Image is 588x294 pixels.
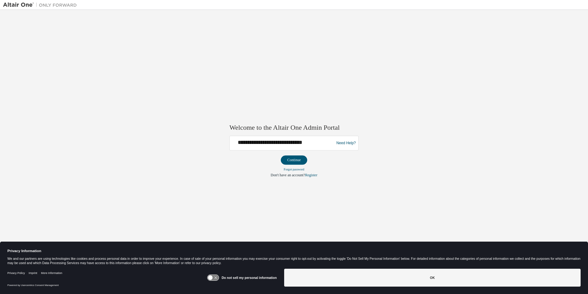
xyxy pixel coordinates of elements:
[271,173,305,178] span: Don't have an account?
[3,2,80,8] img: Altair One
[305,173,317,178] a: Register
[281,156,307,165] button: Continue
[229,123,359,132] h2: Welcome to the Altair One Admin Portal
[284,168,304,171] a: Forgot password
